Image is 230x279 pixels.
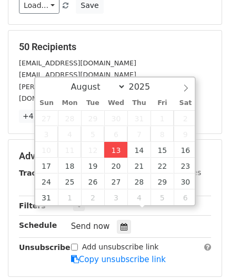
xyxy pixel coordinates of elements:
[81,189,104,205] span: September 2, 2025
[19,221,57,229] strong: Schedule
[104,110,127,126] span: July 30, 2025
[81,174,104,189] span: August 26, 2025
[151,189,174,205] span: September 5, 2025
[19,41,211,53] h5: 50 Recipients
[82,242,159,253] label: Add unsubscribe link
[127,189,151,205] span: September 4, 2025
[35,126,58,142] span: August 3, 2025
[104,142,127,158] span: August 13, 2025
[35,142,58,158] span: August 10, 2025
[151,158,174,174] span: August 22, 2025
[174,174,197,189] span: August 30, 2025
[35,100,58,107] span: Sun
[71,222,110,231] span: Send now
[35,158,58,174] span: August 17, 2025
[58,174,81,189] span: August 25, 2025
[58,100,81,107] span: Mon
[151,142,174,158] span: August 15, 2025
[58,189,81,205] span: September 1, 2025
[127,110,151,126] span: July 31, 2025
[151,100,174,107] span: Fri
[19,243,71,252] strong: Unsubscribe
[35,110,58,126] span: July 27, 2025
[58,142,81,158] span: August 11, 2025
[58,158,81,174] span: August 18, 2025
[81,158,104,174] span: August 19, 2025
[151,126,174,142] span: August 8, 2025
[81,126,104,142] span: August 5, 2025
[174,142,197,158] span: August 16, 2025
[71,255,166,264] a: Copy unsubscribe link
[19,169,54,177] strong: Tracking
[126,82,164,92] input: Year
[19,71,136,79] small: [EMAIL_ADDRESS][DOMAIN_NAME]
[19,83,192,103] small: [PERSON_NAME][EMAIL_ADDRESS][PERSON_NAME][DOMAIN_NAME]
[174,110,197,126] span: August 2, 2025
[58,110,81,126] span: July 28, 2025
[35,174,58,189] span: August 24, 2025
[58,126,81,142] span: August 4, 2025
[127,126,151,142] span: August 7, 2025
[104,126,127,142] span: August 6, 2025
[174,126,197,142] span: August 9, 2025
[19,201,46,210] strong: Filters
[104,100,127,107] span: Wed
[35,189,58,205] span: August 31, 2025
[127,100,151,107] span: Thu
[81,142,104,158] span: August 12, 2025
[151,174,174,189] span: August 29, 2025
[104,189,127,205] span: September 3, 2025
[104,174,127,189] span: August 27, 2025
[19,150,211,162] h5: Advanced
[127,174,151,189] span: August 28, 2025
[81,100,104,107] span: Tue
[127,142,151,158] span: August 14, 2025
[174,189,197,205] span: September 6, 2025
[151,110,174,126] span: August 1, 2025
[19,110,63,123] a: +47 more
[174,100,197,107] span: Sat
[104,158,127,174] span: August 20, 2025
[19,59,136,67] small: [EMAIL_ADDRESS][DOMAIN_NAME]
[81,110,104,126] span: July 29, 2025
[127,158,151,174] span: August 21, 2025
[174,158,197,174] span: August 23, 2025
